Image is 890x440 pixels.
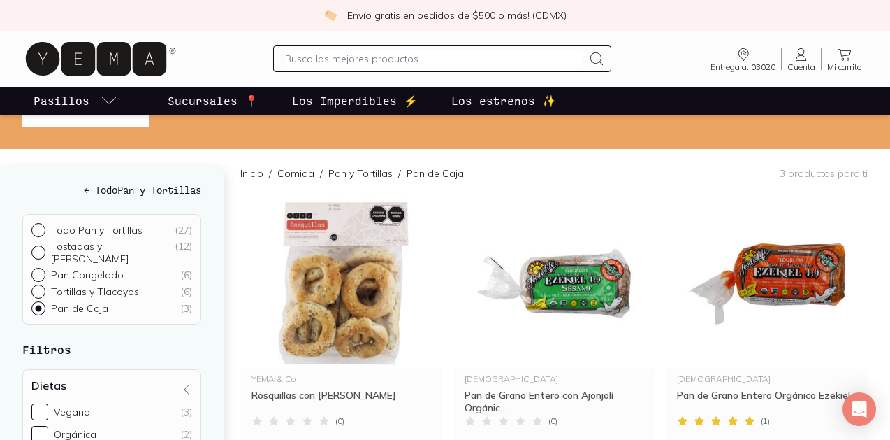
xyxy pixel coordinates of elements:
[289,87,421,115] a: Los Imperdibles ⚡️
[31,378,66,392] h4: Dietas
[22,343,71,356] strong: Filtros
[180,302,192,315] div: ( 3 )
[407,166,464,180] p: Pan de Caja
[51,269,124,281] p: Pan Congelado
[31,404,48,420] input: Vegana(3)
[705,46,781,71] a: Entrega a: 03020
[175,224,192,236] div: ( 27 )
[822,46,868,71] a: Mi carrito
[34,92,89,109] p: Pasillos
[180,285,192,298] div: ( 6 )
[314,166,328,180] span: /
[677,389,856,414] div: Pan de Grano Entero Orgánico Ezekiel
[240,167,263,180] a: Inicio
[782,46,821,71] a: Cuenta
[465,389,644,414] div: Pan de Grano Entero con Ajonjolí Orgánic...
[345,8,567,22] p: ¡Envío gratis en pedidos de $500 o más! (CDMX)
[175,240,192,265] div: ( 12 )
[448,87,559,115] a: Los estrenos ✨
[251,375,431,383] div: YEMA & Co
[393,166,407,180] span: /
[54,406,90,418] div: Vegana
[263,166,277,180] span: /
[31,87,120,115] a: pasillo-todos-link
[277,167,314,180] a: Comida
[827,63,862,71] span: Mi carrito
[251,389,431,414] div: Rosquillas con [PERSON_NAME]
[324,9,337,22] img: check
[666,197,868,369] img: Pan de Grano Entero Orgánico Ezekiel
[51,285,139,298] p: Tortillas y Tlacoyos
[453,197,655,369] img: Pan de Grano Entero con Ajonjolí Orgánico Ezekiel
[335,417,344,425] span: ( 0 )
[451,92,556,109] p: Los estrenos ✨
[842,392,876,426] div: Open Intercom Messenger
[51,302,108,315] p: Pan de Caja
[787,63,815,71] span: Cuenta
[780,167,868,180] p: 3 productos para ti
[51,240,175,265] p: Tostadas y [PERSON_NAME]
[22,183,201,197] a: ← TodoPan y Tortillas
[165,87,261,115] a: Sucursales 📍
[168,92,258,109] p: Sucursales 📍
[285,50,583,67] input: Busca los mejores productos
[710,63,775,71] span: Entrega a: 03020
[677,375,856,383] div: [DEMOGRAPHIC_DATA]
[761,417,770,425] span: ( 1 )
[328,167,393,180] a: Pan y Tortillas
[292,92,418,109] p: Los Imperdibles ⚡️
[240,197,442,369] img: Rosquillas con Anís
[51,224,143,236] p: Todo Pan y Tortillas
[465,375,644,383] div: [DEMOGRAPHIC_DATA]
[548,417,557,425] span: ( 0 )
[181,406,192,418] div: (3)
[180,269,192,281] div: ( 6 )
[22,183,201,197] h5: ← Todo Pan y Tortillas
